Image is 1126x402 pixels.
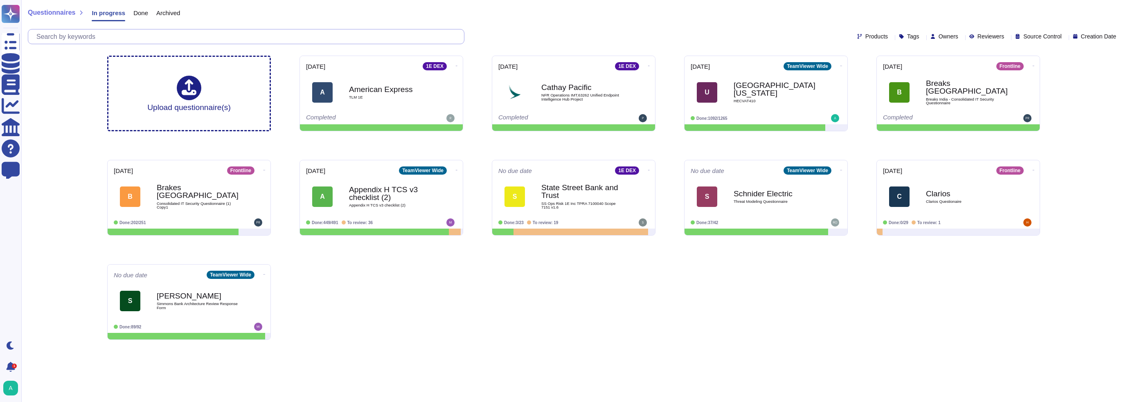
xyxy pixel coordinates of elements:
span: SS Ops Risk 1E Inc TPRA 7100040 Scope 7151 v1.6 [541,202,623,209]
span: [DATE] [306,63,325,70]
b: State Street Bank and Trust [541,184,623,199]
div: TeamViewer Wide [784,62,831,70]
span: Consolidated IT Security Questionnaire (1) Copy1 [157,202,239,209]
div: TeamViewer Wide [784,166,831,175]
b: [PERSON_NAME] [157,292,239,300]
span: Done: 202/251 [119,220,146,225]
div: B [889,82,910,103]
span: [DATE] [498,63,518,70]
div: A [312,186,333,207]
b: Schnider Electric [734,190,815,198]
img: user [639,114,647,122]
span: No due date [498,168,532,174]
span: HECVAT410 [734,99,815,103]
b: American Express [349,85,431,93]
img: user [831,114,839,122]
span: Done: 37/42 [696,220,718,225]
b: [GEOGRAPHIC_DATA][US_STATE] [734,81,815,97]
span: Done: 89/92 [119,325,141,329]
span: Simmons Bank Architecture Review Response Form [157,302,239,310]
img: user [446,218,455,227]
span: [DATE] [883,168,902,174]
span: Questionnaires [28,9,75,16]
img: user [446,114,455,122]
img: Logo [504,82,525,103]
img: user [1023,114,1031,122]
b: Appendix H TCS v3 checklist (2) [349,186,431,201]
span: To review: 36 [347,220,373,225]
span: Done: 449/491 [312,220,338,225]
div: C [889,186,910,207]
div: Frontline [227,166,254,175]
span: No due date [114,272,147,278]
input: Search by keywords [32,29,464,44]
span: [DATE] [306,168,325,174]
img: user [831,218,839,227]
img: user [254,218,262,227]
span: TLM 1E [349,95,431,99]
div: Upload questionnaire(s) [147,76,231,111]
b: Cathay Pacific [541,83,623,91]
img: user [639,218,647,227]
div: S [120,291,140,311]
div: TeamViewer Wide [207,271,254,279]
span: No due date [691,168,724,174]
span: Clarios Questionaire [926,200,1008,204]
div: Frontline [996,166,1024,175]
span: In progress [92,10,125,16]
span: Products [865,34,888,39]
div: 1E DEX [615,62,639,70]
b: Breaks [GEOGRAPHIC_DATA] [926,79,1008,95]
span: Creation Date [1081,34,1116,39]
span: Source Control [1023,34,1061,39]
span: Appendix H TCS v3 checklist (2) [349,203,431,207]
div: Completed [306,114,406,122]
span: Done: 3/23 [504,220,524,225]
div: A [312,82,333,103]
img: user [254,323,262,331]
span: Done: 0/29 [889,220,908,225]
span: To review: 1 [917,220,941,225]
div: 1E DEX [615,166,639,175]
img: user [3,381,18,395]
span: Breaks India - Consolidated IT Security Questionnaire [926,97,1008,105]
div: Completed [883,114,983,122]
span: [DATE] [114,168,133,174]
div: U [697,82,717,103]
div: S [697,186,717,207]
span: Threat Modeling Questionnaire [734,200,815,204]
div: S [504,186,525,207]
img: user [1023,218,1031,227]
span: Archived [156,10,180,16]
b: Clarios [926,190,1008,198]
div: Frontline [996,62,1024,70]
b: Brakes [GEOGRAPHIC_DATA] [157,184,239,199]
span: [DATE] [883,63,902,70]
div: TeamViewer Wide [399,166,447,175]
span: Done: 1092/1265 [696,116,727,121]
span: Tags [907,34,919,39]
span: Done [133,10,148,16]
button: user [2,379,24,397]
span: Owners [939,34,958,39]
span: NFR Operations IMT.63262 Unified Endpoint Intelligence Hub Project [541,93,623,101]
span: Reviewers [977,34,1004,39]
div: 1 [12,364,17,368]
div: Completed [498,114,599,122]
span: [DATE] [691,63,710,70]
div: B [120,186,140,207]
div: 1E DEX [423,62,447,70]
span: To review: 19 [533,220,558,225]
